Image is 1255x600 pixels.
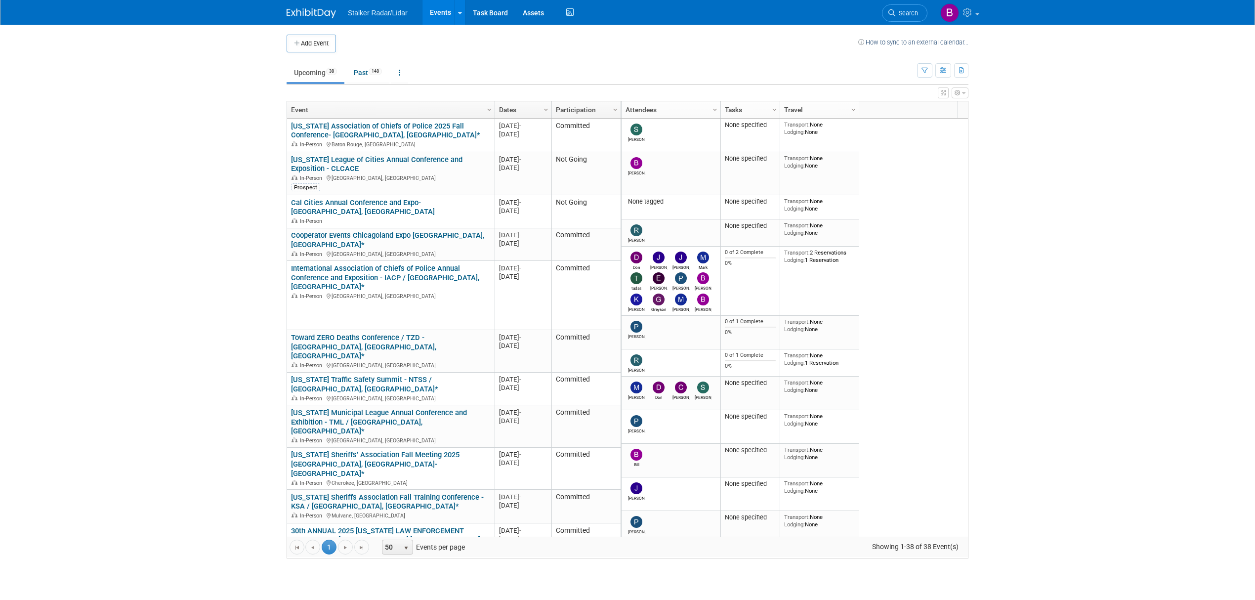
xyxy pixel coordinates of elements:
[628,461,645,467] div: Bill Johnson
[519,493,521,501] span: -
[499,272,547,281] div: [DATE]
[499,264,547,272] div: [DATE]
[551,261,621,330] td: Committed
[369,68,382,75] span: 148
[784,318,855,333] div: None None
[895,9,918,17] span: Search
[697,272,709,284] img: Bryan Messer
[402,544,410,552] span: select
[710,101,721,116] a: Column Settings
[292,480,297,485] img: In-Person Event
[672,263,690,270] div: Joe Bartels
[672,284,690,291] div: Paul Nichols
[784,480,855,494] div: None None
[784,198,810,205] span: Transport:
[499,231,547,239] div: [DATE]
[769,101,780,116] a: Column Settings
[300,480,325,486] span: In-Person
[551,228,621,261] td: Committed
[542,106,550,114] span: Column Settings
[630,415,642,427] img: Patrick Fagan
[630,294,642,305] img: Kathryn Pulejo
[519,199,521,206] span: -
[610,101,621,116] a: Column Settings
[630,124,642,135] img: Stephen Barlag
[784,229,805,236] span: Lodging:
[725,379,776,387] div: None specified
[519,527,521,534] span: -
[784,521,805,528] span: Lodging:
[292,141,297,146] img: In-Person Event
[519,451,521,458] span: -
[628,393,645,400] div: Michael Guinn
[725,198,776,206] div: None specified
[672,305,690,312] div: Michael Guinn
[322,540,336,555] span: 1
[519,409,521,416] span: -
[725,446,776,454] div: None specified
[519,334,521,341] span: -
[630,482,642,494] img: Joe Bartels
[784,121,810,128] span: Transport:
[784,454,805,461] span: Lodging:
[675,382,687,393] img: Chris Decker
[499,333,547,342] div: [DATE]
[551,448,621,490] td: Committed
[291,231,484,249] a: Cooperator Events Chicagoland Expo [GEOGRAPHIC_DATA],[GEOGRAPHIC_DATA]*
[291,511,490,519] div: Mulvane, [GEOGRAPHIC_DATA]
[630,382,642,393] img: Michael Guinn
[292,395,297,400] img: In-Person Event
[382,540,399,554] span: 50
[863,540,968,554] span: Showing 1-38 of 38 Event(s)
[725,363,776,370] div: 0%
[519,264,521,272] span: -
[675,294,687,305] img: Michael Guinn
[697,252,709,263] img: Mark LaChapelle
[499,122,547,130] div: [DATE]
[291,394,490,402] div: [GEOGRAPHIC_DATA], [GEOGRAPHIC_DATA]
[650,393,668,400] div: Don Horen
[725,260,776,267] div: 0%
[291,250,490,258] div: [GEOGRAPHIC_DATA], [GEOGRAPHIC_DATA]
[348,9,408,17] span: Stalker Radar/Lidar
[499,450,547,459] div: [DATE]
[551,152,621,195] td: Not Going
[305,540,320,555] a: Go to the previous page
[695,305,712,312] div: Brooke Journet
[630,272,642,284] img: tadas eikinas
[784,352,810,359] span: Transport:
[630,224,642,236] img: Robert Mele
[292,362,297,367] img: In-Person Event
[628,263,645,270] div: Don Horen
[697,294,709,305] img: Brooke Journet
[291,375,438,393] a: [US_STATE] Traffic Safety Summit - NTSS / [GEOGRAPHIC_DATA], [GEOGRAPHIC_DATA]*
[309,544,317,552] span: Go to the previous page
[725,514,776,521] div: None specified
[293,544,301,552] span: Go to the first page
[370,540,475,555] span: Events per page
[784,155,810,162] span: Transport:
[784,514,855,528] div: None None
[551,330,621,372] td: Committed
[653,252,665,263] img: John Kestel
[630,449,642,461] img: Bill Johnson
[551,405,621,447] td: Committed
[300,175,325,181] span: In-Person
[290,540,304,555] a: Go to the first page
[784,446,855,461] div: None None
[711,106,719,114] span: Column Settings
[784,413,810,420] span: Transport:
[940,3,959,22] img: Brooke Journet
[338,540,353,555] a: Go to the next page
[695,284,712,291] div: Bryan Messer
[770,106,778,114] span: Column Settings
[291,526,484,545] a: 30th ANNUAL 2025 [US_STATE] LAW ENFORCEMENT CONFERENCE-[GEOGRAPHIC_DATA],[GEOGRAPHIC_DATA]*
[519,231,521,239] span: -
[784,318,810,325] span: Transport:
[695,393,712,400] div: Stephen Barlag
[784,446,810,453] span: Transport:
[784,257,805,263] span: Lodging:
[292,251,297,256] img: In-Person Event
[725,222,776,230] div: None specified
[499,207,547,215] div: [DATE]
